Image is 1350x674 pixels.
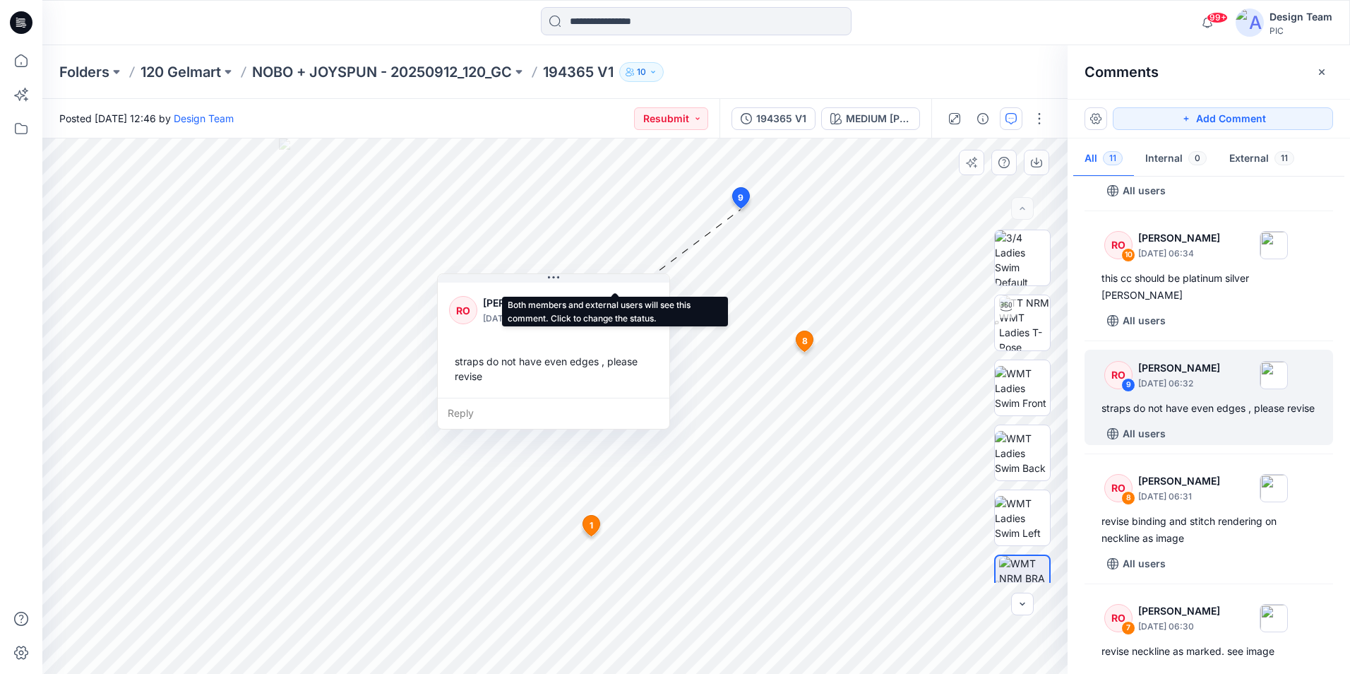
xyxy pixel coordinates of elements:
a: NOBO + JOYSPUN - 20250912_120_GC [252,62,512,82]
div: 7 [1121,621,1135,635]
button: External [1218,141,1306,177]
span: 1 [590,519,593,532]
button: All [1073,141,1134,177]
p: All users [1123,182,1166,199]
div: 8 [1121,491,1135,505]
div: MEDIUM [PERSON_NAME] [846,111,911,126]
span: 9 [738,191,743,204]
div: straps do not have even edges , please revise [1101,400,1316,417]
div: 10 [1121,248,1135,262]
button: 194365 V1 [731,107,816,130]
a: Design Team [174,112,234,124]
button: Add Comment [1113,107,1333,130]
div: RO [1104,474,1133,502]
p: 10 [637,64,646,80]
img: WMT Ladies Swim Back [995,431,1050,475]
p: [DATE] 06:34 [1138,247,1220,261]
p: All users [1123,312,1166,329]
img: WMT NRM BRA TOP GHOST [999,556,1049,610]
a: Folders [59,62,109,82]
p: [PERSON_NAME] [1138,230,1220,247]
button: All users [1101,179,1171,202]
div: Design Team [1270,8,1332,25]
p: [PERSON_NAME] [1138,473,1220,490]
button: All users [1101,309,1171,332]
div: RO [1104,604,1133,632]
button: Internal [1134,141,1218,177]
p: [PERSON_NAME] [1138,603,1220,620]
span: 99+ [1207,12,1228,23]
div: 9 [1121,378,1135,392]
span: 0 [1188,151,1207,165]
div: revise neckline as marked. see image [1101,643,1316,660]
p: [DATE] 06:32 [1138,377,1220,391]
p: 194365 V1 [543,62,614,82]
p: [DATE] 06:32 [483,312,598,326]
button: All users [1101,552,1171,575]
div: this cc should be platinum silver [PERSON_NAME] [1101,270,1316,304]
p: [DATE] 06:31 [1138,490,1220,504]
p: All users [1123,555,1166,572]
img: 3/4 Ladies Swim Default [995,230,1050,285]
div: RO [1104,231,1133,259]
button: MEDIUM [PERSON_NAME] [821,107,920,130]
span: 11 [1274,151,1294,165]
img: WMT Ladies Swim Left [995,496,1050,540]
span: 8 [802,335,808,348]
div: 194365 V1 [756,111,806,126]
img: WMT Ladies Swim Front [995,366,1050,410]
div: Reply [438,398,669,429]
div: revise binding and stitch rendering on neckline as image [1101,513,1316,547]
p: All users [1123,425,1166,442]
button: 10 [619,62,664,82]
button: All users [1101,422,1171,445]
p: [PERSON_NAME] [483,295,598,312]
h2: Comments [1085,64,1159,81]
img: TT NRM WMT Ladies T-Pose [999,295,1050,350]
span: Posted [DATE] 12:46 by [59,111,234,126]
div: PIC [1270,25,1332,36]
img: avatar [1236,8,1264,37]
span: 11 [1103,151,1123,165]
button: Details [972,107,994,130]
div: straps do not have even edges , please revise [449,348,658,389]
a: 120 Gelmart [141,62,221,82]
p: [DATE] 06:30 [1138,620,1220,634]
p: [PERSON_NAME] [1138,360,1220,377]
div: RO [1104,361,1133,389]
div: RO [449,296,477,324]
